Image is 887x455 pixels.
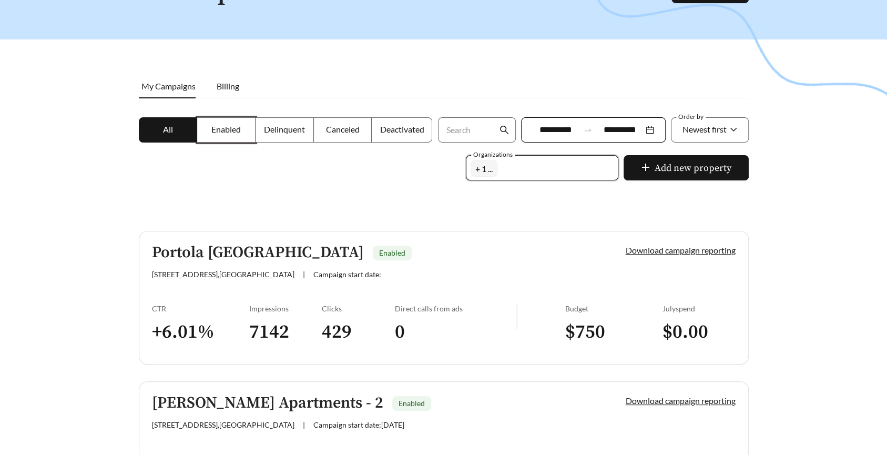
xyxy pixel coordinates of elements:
[322,320,395,344] h3: 429
[249,304,322,313] div: Impressions
[662,304,736,313] div: July spend
[141,81,196,91] span: My Campaigns
[303,420,305,429] span: |
[211,124,241,134] span: Enabled
[249,320,322,344] h3: 7142
[152,320,249,344] h3: + 6.01 %
[399,399,425,408] span: Enabled
[313,270,381,279] span: Campaign start date:
[152,304,249,313] div: CTR
[583,125,593,135] span: swap-right
[163,124,173,134] span: All
[475,160,493,176] span: + 1 ...
[682,124,727,134] span: Newest first
[641,163,650,174] span: plus
[471,160,497,177] span: + 1 ...
[313,420,404,429] span: Campaign start date: [DATE]
[626,245,736,255] a: Download campaign reporting
[565,320,662,344] h3: $ 750
[380,124,424,134] span: Deactivated
[626,396,736,406] a: Download campaign reporting
[152,244,364,261] h5: Portola [GEOGRAPHIC_DATA]
[499,125,509,135] span: search
[395,320,516,344] h3: 0
[565,304,662,313] div: Budget
[303,270,305,279] span: |
[624,155,749,180] button: plusAdd new property
[264,124,305,134] span: Delinquent
[583,125,593,135] span: to
[139,231,749,365] a: Portola [GEOGRAPHIC_DATA]Enabled[STREET_ADDRESS],[GEOGRAPHIC_DATA]|Campaign start date:Download c...
[322,304,395,313] div: Clicks
[379,248,405,257] span: Enabled
[152,395,383,412] h5: [PERSON_NAME] Apartments - 2
[516,304,517,329] img: line
[662,320,736,344] h3: $ 0.00
[217,81,239,91] span: Billing
[655,161,731,175] span: Add new property
[326,124,360,134] span: Canceled
[152,270,294,279] span: [STREET_ADDRESS] , [GEOGRAPHIC_DATA]
[395,304,516,313] div: Direct calls from ads
[152,420,294,429] span: [STREET_ADDRESS] , [GEOGRAPHIC_DATA]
